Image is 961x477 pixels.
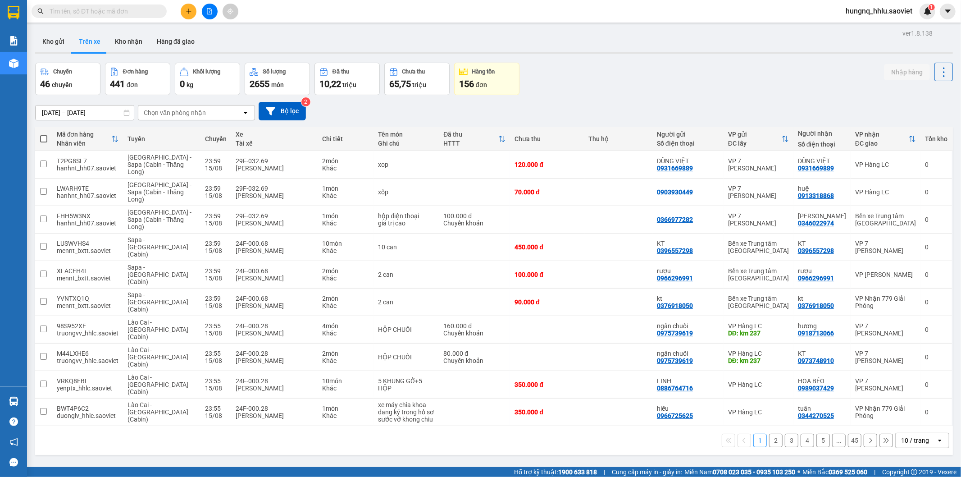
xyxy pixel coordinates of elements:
[9,458,18,467] span: message
[263,69,286,75] div: Số lượng
[378,401,435,416] div: xe máy chìa khoa dang ký trong hồ sơ
[245,63,310,95] button: Số lượng2655món
[412,81,426,88] span: triệu
[72,31,108,52] button: Trên xe
[128,319,188,340] span: Lào Cai - [GEOGRAPHIC_DATA] (Cabin)
[378,326,435,333] div: HỘP CHUỐI
[444,140,499,147] div: HTTT
[798,322,846,330] div: hương
[57,247,118,254] div: mennt_bxtt.saoviet
[187,81,193,88] span: kg
[57,131,111,138] div: Mã đơn hàng
[657,322,719,330] div: ngân chuối
[323,192,369,199] div: Khác
[323,135,369,142] div: Chi tiết
[50,6,156,16] input: Tìm tên, số ĐT hoặc mã đơn
[925,135,947,142] div: Tồn kho
[378,140,435,147] div: Ghi chú
[9,36,18,46] img: solution-icon
[378,416,435,423] div: sước vỡ khong chiu
[205,385,227,392] div: 15/08
[9,438,18,446] span: notification
[657,377,719,385] div: LINH
[205,135,227,142] div: Chuyến
[128,154,191,175] span: [GEOGRAPHIC_DATA] - Sapa (Cabin - Thăng Long)
[514,467,597,477] span: Hỗ trợ kỹ thuật:
[35,63,100,95] button: Chuyến46chuyến
[925,326,947,333] div: 0
[236,247,314,254] div: [PERSON_NAME]
[728,357,789,364] div: DĐ: km 237
[657,350,719,357] div: ngân chuối
[657,412,693,419] div: 0966725625
[728,408,789,416] div: VP Hàng LC
[128,291,188,313] span: Sapa - [GEOGRAPHIC_DATA] (Cabin)
[832,434,846,447] button: ...
[236,131,314,138] div: Xe
[57,377,118,385] div: VRKQ8EBL
[798,330,834,337] div: 0918713066
[323,412,369,419] div: Khác
[515,408,579,416] div: 350.000 đ
[728,295,789,309] div: Bến xe Trung tâm [GEOGRAPHIC_DATA]
[378,161,435,168] div: xop
[657,188,693,196] div: 0903930449
[612,467,682,477] span: Cung cấp máy in - giấy in:
[323,267,369,275] div: 2 món
[236,357,314,364] div: [PERSON_NAME]
[724,127,793,151] th: Toggle SortBy
[57,357,118,364] div: truongvv_hhlc.saoviet
[57,192,118,199] div: hanhnt_hh07.saoviet
[798,302,834,309] div: 0376918050
[236,157,314,165] div: 29F-032.69
[769,434,783,447] button: 2
[439,127,510,151] th: Toggle SortBy
[515,135,579,142] div: Chưa thu
[8,6,19,19] img: logo-vxr
[323,322,369,330] div: 4 món
[323,330,369,337] div: Khác
[205,357,227,364] div: 15/08
[444,322,506,330] div: 160.000 đ
[657,275,693,282] div: 0966296991
[798,275,834,282] div: 0966296991
[205,322,227,330] div: 23:55
[855,322,916,337] div: VP 7 [PERSON_NAME]
[855,350,916,364] div: VP 7 [PERSON_NAME]
[798,350,846,357] div: KT
[323,240,369,247] div: 10 món
[342,81,356,88] span: triệu
[925,161,947,168] div: 0
[57,140,111,147] div: Nhân viên
[855,240,916,254] div: VP 7 [PERSON_NAME]
[57,220,118,227] div: hanhnt_hh07.saoviet
[236,185,314,192] div: 29F-032.69
[798,130,846,137] div: Người nhận
[9,59,18,68] img: warehouse-icon
[57,212,118,220] div: FHH5W3NX
[128,236,188,258] span: Sapa - [GEOGRAPHIC_DATA] (Cabin)
[753,434,767,447] button: 1
[314,63,380,95] button: Đã thu10,22 triệu
[454,63,519,95] button: Hàng tồn156đơn
[378,220,435,227] div: giá trị cao
[128,135,196,142] div: Tuyến
[855,271,916,278] div: VP [PERSON_NAME]
[728,240,789,254] div: Bến xe Trung tâm [GEOGRAPHIC_DATA]
[236,267,314,275] div: 24F-000.68
[855,212,916,227] div: Bến xe Trung tâm [GEOGRAPHIC_DATA]
[57,385,118,392] div: yenptx_hhlc.saoviet
[797,470,800,474] span: ⚪️
[205,330,227,337] div: 15/08
[855,377,916,392] div: VP 7 [PERSON_NAME]
[378,131,435,138] div: Tên món
[728,212,789,227] div: VP 7 [PERSON_NAME]
[57,240,118,247] div: LUSWVHS4
[236,275,314,282] div: [PERSON_NAME]
[925,381,947,388] div: 0
[944,7,952,15] span: caret-down
[378,298,435,306] div: 2 can
[798,212,846,220] div: ngọc quỳnh
[57,275,118,282] div: mennt_bxtt.saoviet
[57,157,118,165] div: T2PG8SL7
